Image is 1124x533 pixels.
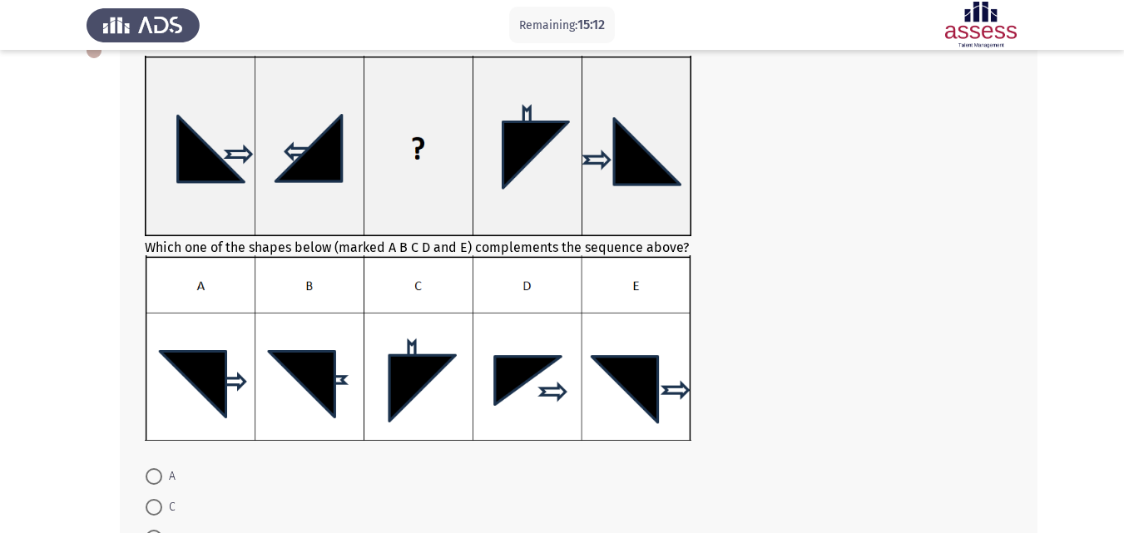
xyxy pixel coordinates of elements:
[924,2,1037,48] img: Assessment logo of ASSESS Focus 4 Module Assessment (EN/AR) (Advanced - IB)
[577,17,605,32] span: 15:12
[145,255,691,441] img: UkFYYV8wOTNfQi5wbmcxNjkxMzMzMjkxNDIx.png
[162,466,176,486] span: A
[87,2,200,48] img: Assess Talent Management logo
[145,56,691,236] img: UkFYYV8wOTNfQS5wbmcxNjkxMzMzMjczNTI2.png
[162,497,176,517] span: C
[145,56,1013,444] div: Which one of the shapes below (marked A B C D and E) complements the sequence above?
[519,15,605,36] p: Remaining:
